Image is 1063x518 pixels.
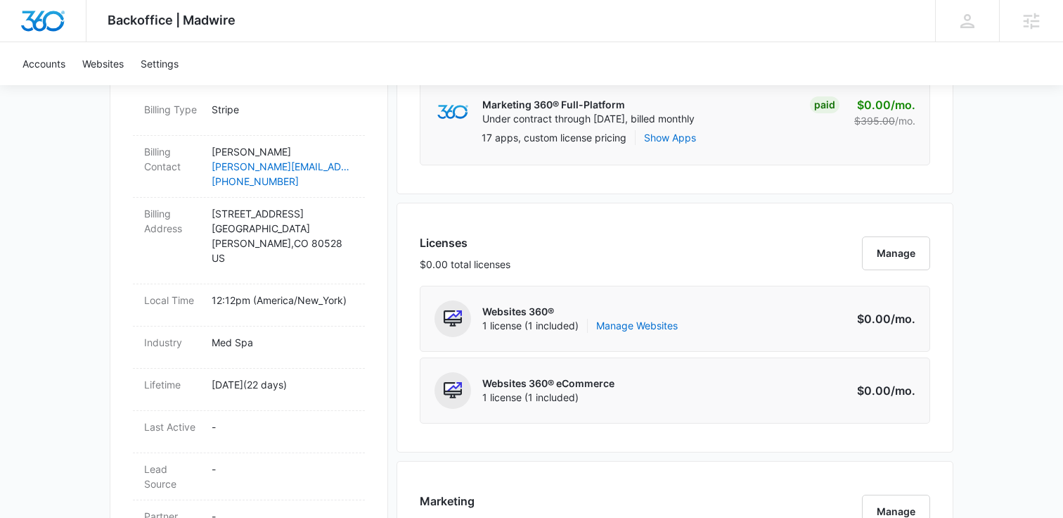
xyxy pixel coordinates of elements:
div: Billing Contact[PERSON_NAME][PERSON_NAME][EMAIL_ADDRESS][DOMAIN_NAME][PHONE_NUMBER] [133,136,365,198]
div: Lifetime[DATE](22 days) [133,369,365,411]
a: Accounts [14,42,74,85]
div: Last Active- [133,411,365,453]
button: Show Apps [644,130,696,145]
div: Billing TypeStripe [133,94,365,136]
h3: Licenses [420,234,510,251]
p: Stripe [212,102,354,117]
dt: Lead Source [144,462,200,491]
p: [DATE] ( 22 days ) [212,377,354,392]
p: 12:12pm ( America/New_York ) [212,293,354,308]
a: [PHONE_NUMBER] [212,174,354,189]
dt: Industry [144,335,200,350]
span: /mo. [891,384,915,398]
p: Websites 360® [482,305,678,319]
span: 1 license (1 included) [482,391,614,405]
a: Settings [132,42,187,85]
dt: Local Time [144,293,200,308]
div: Local Time12:12pm (America/New_York) [133,284,365,327]
dt: Billing Type [144,102,200,117]
p: [STREET_ADDRESS] [GEOGRAPHIC_DATA][PERSON_NAME] , CO 80528 US [212,206,354,265]
a: Websites [74,42,132,85]
p: $0.00 total licenses [420,257,510,272]
div: Lead Source- [133,453,365,500]
p: Under contract through [DATE], billed monthly [482,112,695,126]
p: 17 apps, custom license pricing [482,130,626,145]
h3: Marketing [420,493,515,510]
a: [PERSON_NAME][EMAIL_ADDRESS][DOMAIN_NAME] [212,159,354,174]
p: $0.00 [849,382,915,399]
img: marketing360Logo [437,105,468,120]
p: [PERSON_NAME] [212,144,354,159]
dt: Last Active [144,419,200,434]
p: $0.00 [849,310,915,327]
div: Billing Address[STREET_ADDRESS][GEOGRAPHIC_DATA][PERSON_NAME],CO 80528US [133,198,365,284]
dt: Billing Contact [144,144,200,174]
p: Marketing 360® Full-Platform [482,98,695,112]
p: Med Spa [212,335,354,350]
button: Manage [862,236,930,270]
span: /mo. [891,98,915,112]
dt: Lifetime [144,377,200,392]
p: - [212,419,354,434]
p: - [212,462,354,476]
div: Paid [810,96,839,113]
p: $0.00 [849,96,915,113]
span: Backoffice | Madwire [108,13,236,27]
span: 1 license (1 included) [482,319,678,333]
span: /mo. [891,312,915,326]
p: Websites 360® eCommerce [482,377,614,391]
s: $395.00 [854,115,895,127]
span: /mo. [895,115,915,127]
dt: Billing Address [144,206,200,236]
a: Manage Websites [596,319,678,333]
div: IndustryMed Spa [133,327,365,369]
